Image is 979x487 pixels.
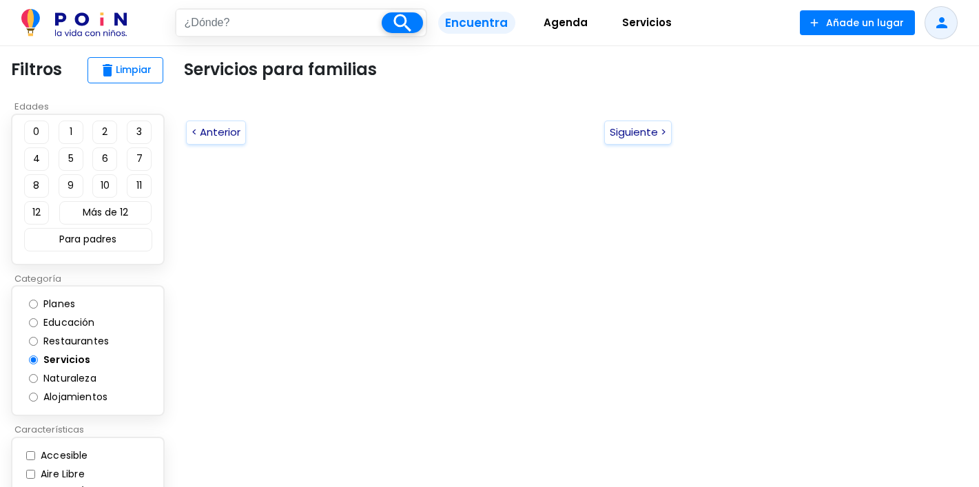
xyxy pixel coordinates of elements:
button: Más de 12 [59,201,152,225]
button: deleteLimpiar [87,57,163,83]
p: Edades [11,100,173,114]
label: Planes [40,297,89,311]
label: Educación [40,315,109,330]
button: 1 [59,121,83,144]
span: Encuentra [438,12,515,34]
button: 5 [59,147,83,171]
button: Añade un lugar [800,10,915,35]
p: Servicios para familias [184,57,377,82]
p: Categoría [11,272,173,286]
button: Siguiente > [604,121,672,145]
button: 7 [127,147,152,171]
button: < Anterior [186,121,246,145]
p: Filtros [11,57,62,82]
span: delete [99,62,116,79]
span: Servicios [616,12,678,34]
label: Accesible [37,448,88,463]
button: 10 [92,174,117,198]
button: Para padres [24,228,152,251]
label: Servicios [40,353,105,367]
p: Características [11,423,173,437]
button: 4 [24,147,49,171]
button: 11 [127,174,152,198]
label: Aire Libre [37,467,85,481]
i: search [391,11,415,35]
label: Alojamientos [40,390,121,404]
span: Agenda [537,12,594,34]
label: Restaurantes [40,334,123,349]
button: 8 [24,174,49,198]
a: Agenda [526,6,605,40]
button: 2 [92,121,117,144]
button: 9 [59,174,83,198]
button: 6 [92,147,117,171]
button: 3 [127,121,152,144]
img: POiN [21,9,127,37]
input: ¿Dónde? [176,10,382,36]
button: 12 [24,201,49,225]
a: Encuentra [427,6,526,40]
a: Servicios [605,6,689,40]
button: 0 [24,121,49,144]
label: Naturaleza [40,371,110,386]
